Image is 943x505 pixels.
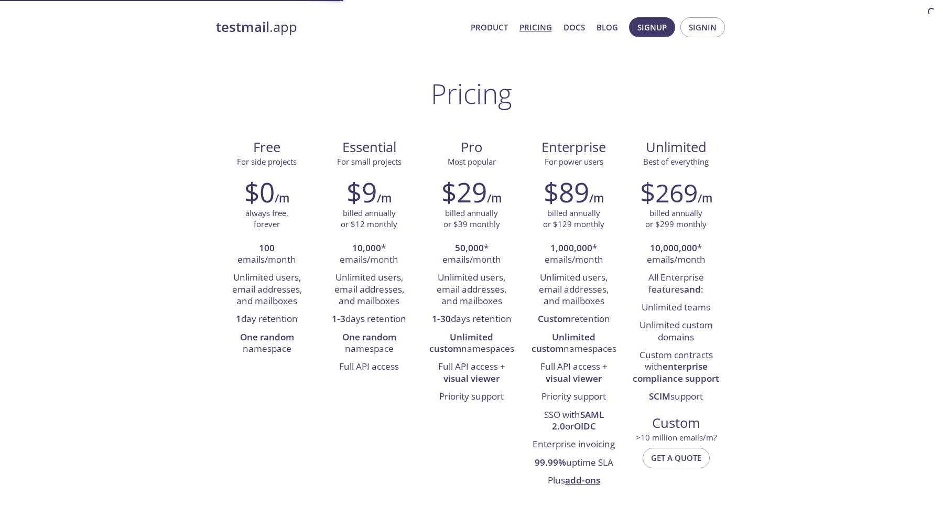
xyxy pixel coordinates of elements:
[428,240,515,270] li: * emails/month
[680,17,725,37] button: Signin
[552,409,604,432] strong: SAML 2.0
[633,269,719,299] li: All Enterprise features :
[216,18,269,36] strong: testmail
[636,432,717,443] span: > 10 million emails/m?
[337,156,402,167] span: For small projects
[643,156,709,167] span: Best of everything
[655,176,698,210] span: 269
[237,156,297,167] span: For side projects
[530,406,617,436] li: SSO with or
[224,329,310,359] li: namespace
[530,436,617,454] li: Enterprise invoicing
[326,358,413,376] li: Full API access
[377,189,392,207] h6: /m
[224,310,310,328] li: day retention
[633,347,719,388] li: Custom contracts with
[326,329,413,359] li: namespace
[224,138,310,156] span: Free
[532,331,596,354] strong: Unlimited custom
[543,208,604,230] p: billed annually or $129 monthly
[332,313,345,325] strong: 1-3
[327,138,412,156] span: Essential
[441,176,487,208] h2: $29
[428,269,515,310] li: Unlimited users, email addresses, and mailboxes
[530,310,617,328] li: retention
[544,176,589,208] h2: $89
[646,138,707,156] span: Unlimited
[431,78,512,109] h1: Pricing
[633,317,719,347] li: Unlimited custom domains
[245,208,288,230] p: always free, forever
[637,20,667,34] span: Signup
[275,189,289,207] h6: /m
[535,456,566,468] strong: 99.99%
[546,372,602,384] strong: visual viewer
[633,388,719,406] li: support
[428,310,515,328] li: days retention
[530,269,617,310] li: Unlimited users, email addresses, and mailboxes
[259,242,275,254] strong: 100
[244,176,275,208] h2: $0
[428,358,515,388] li: Full API access +
[342,331,396,343] strong: One random
[545,156,603,167] span: For power users
[633,360,719,384] strong: enterprise compliance support
[443,372,500,384] strong: visual viewer
[633,299,719,317] li: Unlimited teams
[429,331,494,354] strong: Unlimited custom
[643,448,710,468] button: Get a quote
[471,20,508,34] a: Product
[443,208,500,230] p: billed annually or $39 monthly
[224,240,310,270] li: emails/month
[448,156,496,167] span: Most popular
[530,329,617,359] li: namespaces
[326,310,413,328] li: days retention
[224,269,310,310] li: Unlimited users, email addresses, and mailboxes
[519,20,552,34] a: Pricing
[684,283,701,295] strong: and
[216,18,462,36] a: testmail.app
[650,242,697,254] strong: 10,000,000
[455,242,484,254] strong: 50,000
[428,388,515,406] li: Priority support
[597,20,618,34] a: Blog
[689,20,717,34] span: Signin
[530,472,617,490] li: Plus
[629,17,675,37] button: Signup
[487,189,502,207] h6: /m
[640,176,698,208] h2: $
[645,208,707,230] p: billed annually or $299 monthly
[651,451,701,465] span: Get a quote
[565,474,600,486] a: add-ons
[550,242,592,254] strong: 1,000,000
[531,138,616,156] span: Enterprise
[352,242,381,254] strong: 10,000
[530,454,617,472] li: uptime SLA
[346,176,377,208] h2: $9
[574,420,596,432] strong: OIDC
[563,20,585,34] a: Docs
[428,329,515,359] li: namespaces
[326,269,413,310] li: Unlimited users, email addresses, and mailboxes
[530,240,617,270] li: * emails/month
[341,208,397,230] p: billed annually or $12 monthly
[326,240,413,270] li: * emails/month
[649,390,670,402] strong: SCIM
[698,189,712,207] h6: /m
[538,313,571,325] strong: Custom
[589,189,604,207] h6: /m
[530,358,617,388] li: Full API access +
[429,138,514,156] span: Pro
[432,313,451,325] strong: 1-30
[240,331,294,343] strong: One random
[633,414,719,432] span: Custom
[236,313,241,325] strong: 1
[633,240,719,270] li: * emails/month
[530,388,617,406] li: Priority support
